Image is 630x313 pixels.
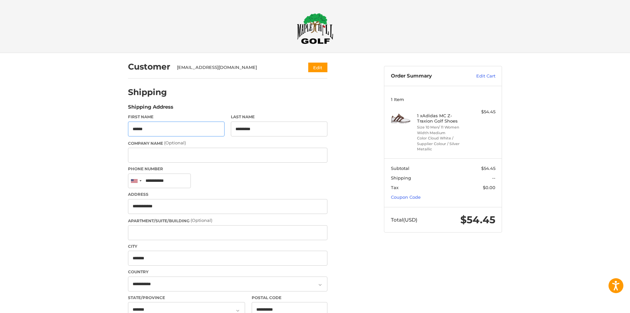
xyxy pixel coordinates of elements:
[177,64,296,71] div: [EMAIL_ADDRESS][DOMAIN_NAME]
[462,73,495,79] a: Edit Cart
[391,185,399,190] span: Tax
[575,295,630,313] iframe: Google Customer Reviews
[417,113,468,124] h4: 1 x Adidas MC Z-Traxion Golf Shoes
[308,63,327,72] button: Edit
[128,140,327,146] label: Company Name
[190,218,212,223] small: (Optional)
[297,13,333,44] img: Maple Hill Golf
[128,62,170,72] h2: Customer
[128,174,144,188] div: United States: +1
[391,97,495,102] h3: 1 Item
[417,135,468,152] li: Color Cloud White / Supplier Colour / Silver Metallic
[391,175,411,181] span: Shipping
[469,109,495,115] div: $54.45
[128,166,327,172] label: Phone Number
[128,243,327,249] label: City
[252,295,328,301] label: Postal Code
[391,217,417,223] span: Total (USD)
[128,295,245,301] label: State/Province
[481,166,495,171] span: $54.45
[128,191,327,197] label: Address
[128,269,327,275] label: Country
[391,73,462,79] h3: Order Summary
[417,125,468,130] li: Size 10 Men/ 11 Women
[391,166,409,171] span: Subtotal
[492,175,495,181] span: --
[231,114,327,120] label: Last Name
[128,114,225,120] label: First Name
[483,185,495,190] span: $0.00
[391,194,421,200] a: Coupon Code
[164,140,186,145] small: (Optional)
[460,214,495,226] span: $54.45
[128,87,167,97] h2: Shipping
[128,217,327,224] label: Apartment/Suite/Building
[128,103,173,114] legend: Shipping Address
[417,130,468,136] li: Width Medium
